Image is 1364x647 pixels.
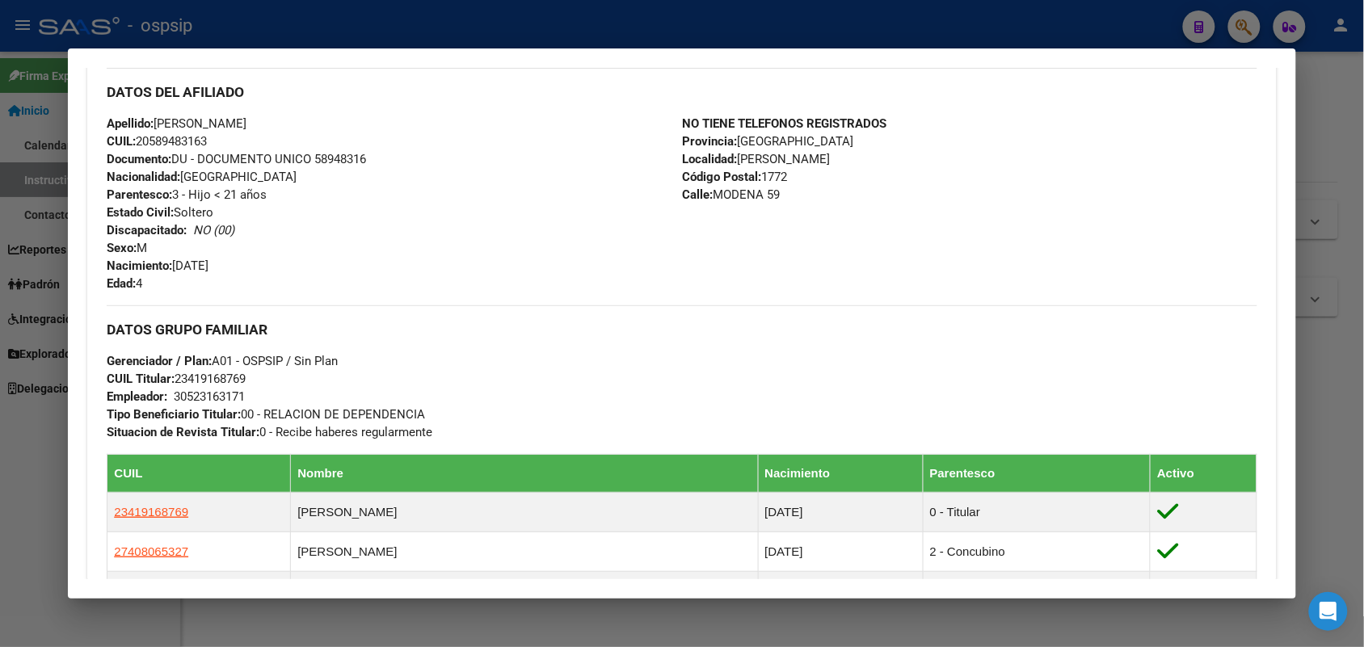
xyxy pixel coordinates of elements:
td: [DATE] [758,493,923,532]
td: 2 - Concubino [923,532,1151,572]
th: CUIL [107,455,291,493]
th: Parentesco [923,455,1151,493]
span: 20589483163 [107,134,207,149]
strong: Nacimiento: [107,258,172,273]
span: A01 - OSPSIP / Sin Plan [107,354,338,368]
strong: Gerenciador / Plan: [107,354,212,368]
span: 23419168769 [107,372,246,386]
td: 0 - Titular [923,493,1151,532]
span: 27408065327 [114,544,188,558]
strong: Localidad: [682,152,737,166]
strong: Edad: [107,276,136,291]
strong: CUIL Titular: [107,372,175,386]
strong: Provincia: [682,134,737,149]
th: Nombre [291,455,758,493]
h3: DATOS GRUPO FAMILIAR [107,321,1257,338]
td: [PERSON_NAME] - [PERSON_NAME] [291,572,758,611]
h3: DATOS DEL AFILIADO [107,83,1257,101]
span: 23419168769 [114,505,188,519]
strong: Calle: [682,187,713,202]
td: 3 - Hijo < 21 años [923,572,1151,611]
div: 30523163171 [174,388,245,405]
span: Soltero [107,205,213,220]
strong: CUIL: [107,134,136,149]
strong: Discapacitado: [107,223,187,237]
strong: Situacion de Revista Titular: [107,425,259,439]
span: DU - DOCUMENTO UNICO 58948316 [107,152,366,166]
strong: Código Postal: [682,170,761,184]
strong: Nacionalidad: [107,170,180,184]
i: NO (00) [193,223,234,237]
td: [PERSON_NAME] [291,532,758,572]
strong: Estado Civil: [107,205,174,220]
span: [GEOGRAPHIC_DATA] [682,134,853,149]
strong: Empleador: [107,389,167,404]
span: 00 - RELACION DE DEPENDENCIA [107,407,425,422]
strong: Apellido: [107,116,154,131]
strong: NO TIENE TELEFONOS REGISTRADOS [682,116,886,131]
td: [PERSON_NAME] [291,493,758,532]
span: 1772 [682,170,787,184]
strong: Tipo Beneficiario Titular: [107,407,241,422]
td: [DATE] [758,532,923,572]
div: Open Intercom Messenger [1309,592,1348,631]
th: Nacimiento [758,455,923,493]
span: 0 - Recibe haberes regularmente [107,425,432,439]
span: [PERSON_NAME] [107,116,246,131]
span: [GEOGRAPHIC_DATA] [107,170,297,184]
td: [DATE] [758,572,923,611]
strong: Sexo: [107,241,137,255]
th: Activo [1151,455,1257,493]
strong: Parentesco: [107,187,172,202]
span: MODENA 59 [682,187,780,202]
strong: Documento: [107,152,171,166]
span: 3 - Hijo < 21 años [107,187,267,202]
span: 4 [107,276,142,291]
span: [DATE] [107,258,208,273]
span: M [107,241,147,255]
span: [PERSON_NAME] [682,152,830,166]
